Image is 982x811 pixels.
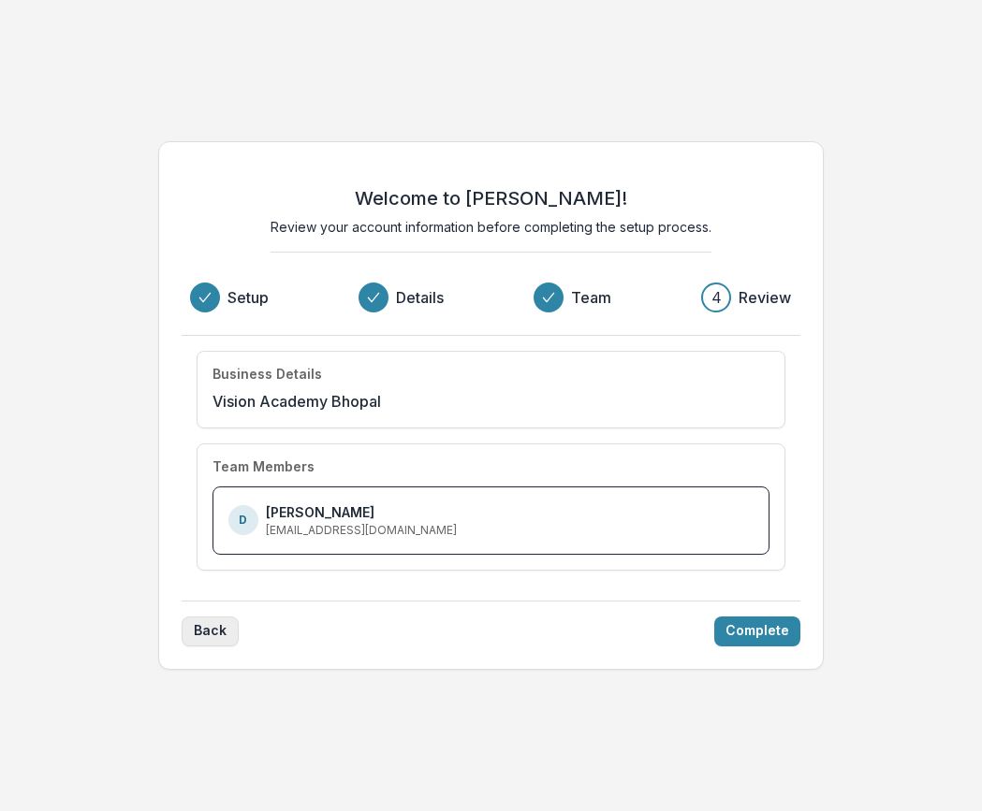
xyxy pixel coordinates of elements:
p: [EMAIL_ADDRESS][DOMAIN_NAME] [266,522,457,539]
p: Vision Academy Bhopal [213,390,381,413]
h3: Review [739,286,791,309]
p: [PERSON_NAME] [266,502,374,522]
h3: Team [571,286,611,309]
div: Progress [190,282,791,312]
p: D [239,512,247,529]
button: Back [182,616,239,646]
h4: Team Members [213,459,315,475]
button: Complete [714,616,800,646]
h3: Setup [227,286,269,309]
div: 4 [711,286,722,309]
p: Review your account information before completing the setup process. [271,217,711,237]
h2: Welcome to [PERSON_NAME]! [355,187,627,210]
h3: Details [396,286,444,309]
h4: Business Details [213,367,322,383]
